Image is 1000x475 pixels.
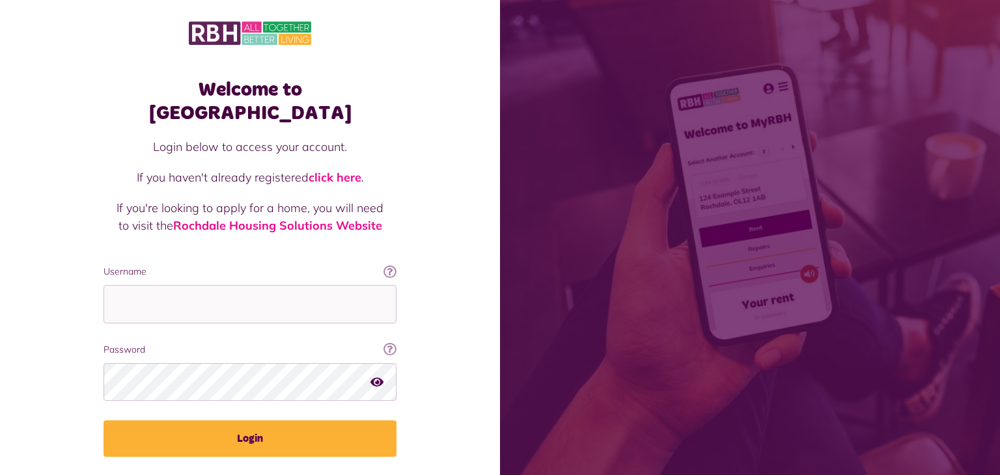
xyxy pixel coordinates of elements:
label: Password [104,343,396,357]
h1: Welcome to [GEOGRAPHIC_DATA] [104,78,396,125]
a: click here [309,170,361,185]
a: Rochdale Housing Solutions Website [173,218,382,233]
p: If you're looking to apply for a home, you will need to visit the [117,199,383,234]
p: Login below to access your account. [117,138,383,156]
label: Username [104,265,396,278]
p: If you haven't already registered . [117,169,383,186]
button: Login [104,420,396,457]
img: MyRBH [189,20,311,47]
